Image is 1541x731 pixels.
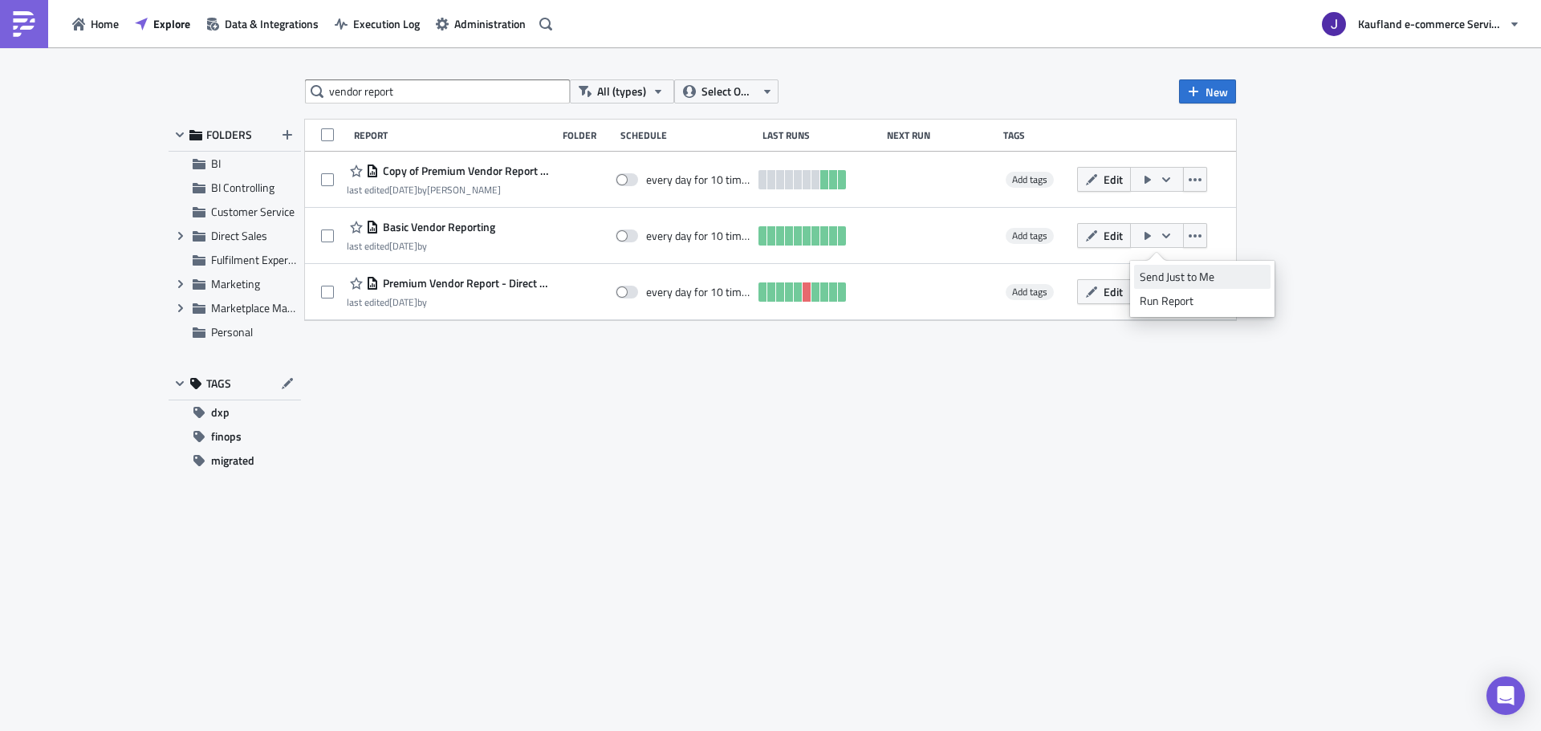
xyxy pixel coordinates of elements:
div: Schedule [620,129,754,141]
div: Next Run [887,129,995,141]
button: New [1179,79,1236,104]
button: Kaufland e-commerce Services GmbH & Co. KG [1312,6,1529,42]
img: PushMetrics [11,11,37,37]
span: dxp [211,400,230,424]
div: last edited by [347,296,549,308]
div: every day for 10 times [646,229,750,243]
span: BI [211,155,221,172]
input: Search Reports [305,79,570,104]
span: FOLDERS [206,128,252,142]
button: migrated [169,449,301,473]
button: Home [64,11,127,36]
span: Execution Log [353,15,420,32]
div: Folder [563,129,612,141]
div: Run Report [1140,293,1265,309]
div: Send Just to Me [1140,269,1265,285]
button: Data & Integrations [198,11,327,36]
button: All (types) [570,79,674,104]
span: Fulfilment Experience [211,251,313,268]
span: Copy of Premium Vendor Report - Direct Sales [379,164,549,178]
span: Marketplace Management [211,299,336,316]
time: 2025-07-23T10:06:47Z [389,182,417,197]
span: Add tags [1006,172,1054,188]
span: Add tags [1006,228,1054,244]
span: Data & Integrations [225,15,319,32]
span: Select Owner [701,83,755,100]
span: Edit [1104,171,1123,188]
span: BI Controlling [211,179,274,196]
button: Edit [1077,167,1131,192]
span: Add tags [1012,284,1047,299]
span: Direct Sales [211,227,267,244]
div: Report [354,129,555,141]
span: Marketing [211,275,260,292]
div: last edited by [PERSON_NAME] [347,184,549,196]
time: 2025-07-21T06:36:22Z [389,238,417,254]
img: Avatar [1320,10,1348,38]
div: Open Intercom Messenger [1486,676,1525,715]
span: Edit [1104,227,1123,244]
span: Personal [211,323,253,340]
span: migrated [211,449,254,473]
span: Kaufland e-commerce Services GmbH & Co. KG [1358,15,1502,32]
span: All (types) [597,83,646,100]
span: Add tags [1012,172,1047,187]
button: Edit [1077,279,1131,304]
span: Add tags [1012,228,1047,243]
span: Explore [153,15,190,32]
div: last edited by [347,240,495,252]
span: Home [91,15,119,32]
button: Select Owner [674,79,779,104]
time: 2025-07-21T09:52:24Z [389,294,417,310]
button: Edit [1077,223,1131,248]
button: finops [169,424,301,449]
span: Premium Vendor Report - Direct Sales [379,276,549,290]
span: Administration [454,15,526,32]
button: Explore [127,11,198,36]
span: finops [211,424,242,449]
span: New [1206,83,1228,100]
button: dxp [169,400,301,424]
div: Last Runs [762,129,880,141]
button: Execution Log [327,11,428,36]
span: Edit [1104,283,1123,300]
div: Tags [1003,129,1070,141]
div: every day for 10 times [646,173,750,187]
span: Customer Service [211,203,295,220]
button: Administration [428,11,534,36]
span: Add tags [1006,284,1054,300]
span: Basic Vendor Reporting [379,220,495,234]
div: every day for 10 times [646,285,750,299]
span: TAGS [206,376,231,391]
